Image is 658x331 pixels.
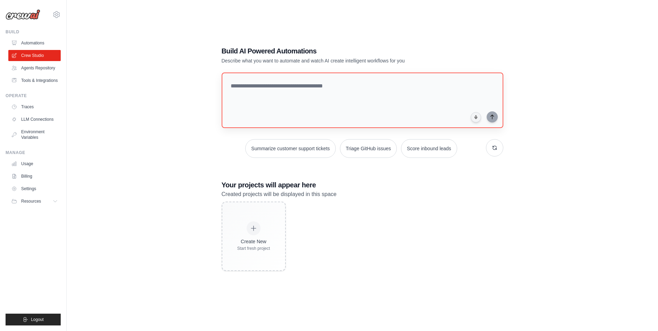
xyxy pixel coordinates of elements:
[21,198,41,204] span: Resources
[6,93,61,99] div: Operate
[245,139,335,158] button: Summarize customer support tickets
[8,183,61,194] a: Settings
[8,126,61,143] a: Environment Variables
[222,57,455,64] p: Describe what you want to automate and watch AI create intelligent workflows for you
[8,196,61,207] button: Resources
[8,158,61,169] a: Usage
[471,112,481,122] button: Click to speak your automation idea
[8,50,61,61] a: Crew Studio
[8,37,61,49] a: Automations
[8,114,61,125] a: LLM Connections
[222,180,503,190] h3: Your projects will appear here
[6,9,40,20] img: Logo
[8,62,61,74] a: Agents Repository
[8,101,61,112] a: Traces
[6,29,61,35] div: Build
[8,75,61,86] a: Tools & Integrations
[237,246,270,251] div: Start fresh project
[340,139,397,158] button: Triage GitHub issues
[8,171,61,182] a: Billing
[6,314,61,325] button: Logout
[237,238,270,245] div: Create New
[31,317,44,322] span: Logout
[222,190,503,199] p: Created projects will be displayed in this space
[486,139,503,156] button: Get new suggestions
[222,46,455,56] h1: Build AI Powered Automations
[6,150,61,155] div: Manage
[401,139,457,158] button: Score inbound leads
